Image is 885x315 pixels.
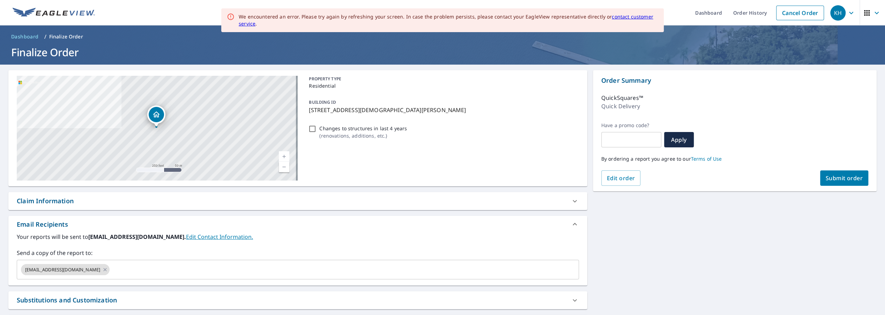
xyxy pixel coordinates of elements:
button: Edit order [601,170,641,186]
p: ( renovations, additions, etc. ) [319,132,407,139]
img: EV Logo [13,8,95,18]
p: Changes to structures in last 4 years [319,125,407,132]
div: KH [830,5,846,21]
a: Current Level 17, Zoom In [279,151,289,162]
a: EditContactInfo [186,233,253,241]
li: / [44,32,46,41]
nav: breadcrumb [8,31,877,42]
button: Submit order [820,170,869,186]
div: Substitutions and Customization [17,295,117,305]
span: Submit order [826,174,863,182]
div: Email Recipients [17,220,68,229]
p: PROPERTY TYPE [309,76,576,82]
a: Terms of Use [691,155,722,162]
label: Send a copy of the report to: [17,249,579,257]
label: Your reports will be sent to [17,233,579,241]
span: Apply [670,136,688,144]
button: Apply [664,132,694,147]
p: Quick Delivery [601,102,640,110]
span: Edit order [607,174,635,182]
p: Residential [309,82,576,89]
div: Substitutions and Customization [8,291,587,309]
p: Finalize Order [49,33,83,40]
a: contact customer service [239,13,653,27]
p: Order Summary [601,76,868,85]
div: Dropped pin, building 1, Residential property, 736 New Hope Church Rd Comer, GA 30629 [147,105,165,127]
h1: Finalize Order [8,45,877,59]
a: Cancel Order [776,6,824,20]
p: [STREET_ADDRESS][DEMOGRAPHIC_DATA][PERSON_NAME] [309,106,576,114]
div: Claim Information [8,192,587,210]
p: QuickSquares™ [601,94,643,102]
span: [EMAIL_ADDRESS][DOMAIN_NAME] [21,266,104,273]
b: [EMAIL_ADDRESS][DOMAIN_NAME]. [88,233,186,241]
a: Dashboard [8,31,42,42]
label: Have a promo code? [601,122,661,129]
div: We encountered an error. Please try again by refreshing your screen. In case the problem persists... [239,13,658,27]
span: Dashboard [11,33,39,40]
div: Claim Information [17,196,74,206]
div: [EMAIL_ADDRESS][DOMAIN_NAME] [21,264,110,275]
a: Current Level 17, Zoom Out [279,162,289,172]
div: Email Recipients [8,216,587,233]
p: By ordering a report you agree to our [601,156,868,162]
p: BUILDING ID [309,99,336,105]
